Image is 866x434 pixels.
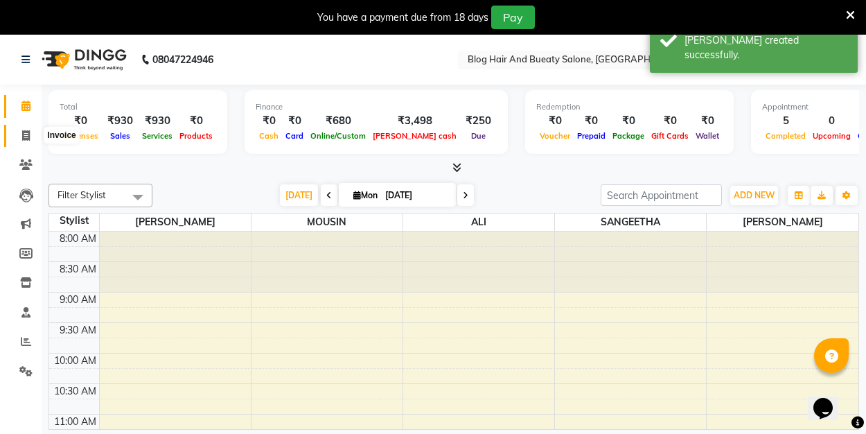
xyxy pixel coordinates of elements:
span: Upcoming [809,131,854,141]
span: SANGEETHA [555,214,706,231]
span: Products [176,131,216,141]
div: ₹0 [282,113,307,129]
div: ₹0 [176,113,216,129]
span: Card [282,131,307,141]
button: ADD NEW [730,186,778,205]
span: MOUSIN [251,214,403,231]
span: Voucher [536,131,574,141]
div: ₹930 [139,113,176,129]
div: Invoice [44,127,79,144]
div: ₹680 [307,113,369,129]
span: Gift Cards [648,131,692,141]
span: Online/Custom [307,131,369,141]
div: 8:00 AM [57,232,99,246]
div: ₹0 [609,113,648,129]
input: Search Appointment [601,184,722,206]
div: 8:30 AM [57,262,99,277]
span: [PERSON_NAME] [707,214,858,231]
div: 5 [762,113,809,129]
div: ₹930 [102,113,139,129]
span: Mon [350,190,381,200]
span: Cash [256,131,282,141]
div: ₹0 [574,113,609,129]
div: Finance [256,101,497,113]
div: 10:00 AM [51,354,99,368]
div: ₹0 [648,113,692,129]
div: 0 [809,113,854,129]
div: 9:30 AM [57,323,99,338]
div: 9:00 AM [57,293,99,307]
span: Due [468,131,489,141]
span: ALI [403,214,554,231]
span: ADD NEW [734,190,775,200]
b: 08047224946 [152,40,213,79]
span: [DATE] [280,184,318,206]
div: ₹0 [692,113,723,129]
img: logo [35,40,130,79]
div: ₹0 [536,113,574,129]
span: Completed [762,131,809,141]
div: 10:30 AM [51,384,99,399]
div: Redemption [536,101,723,113]
span: [PERSON_NAME] cash [369,131,460,141]
div: ₹0 [60,113,102,129]
span: Wallet [692,131,723,141]
div: You have a payment due from 18 days [317,10,488,25]
div: Bill created successfully. [684,33,847,62]
input: 2025-09-01 [381,185,450,206]
div: ₹250 [460,113,497,129]
button: Pay [491,6,535,29]
span: [PERSON_NAME] [100,214,251,231]
iframe: chat widget [808,379,852,420]
span: Filter Stylist [58,189,106,200]
span: Services [139,131,176,141]
div: Stylist [49,214,99,228]
span: Package [609,131,648,141]
div: ₹0 [256,113,282,129]
span: Sales [107,131,134,141]
div: 11:00 AM [51,415,99,429]
div: ₹3,498 [369,113,460,129]
span: Prepaid [574,131,609,141]
div: Total [60,101,216,113]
